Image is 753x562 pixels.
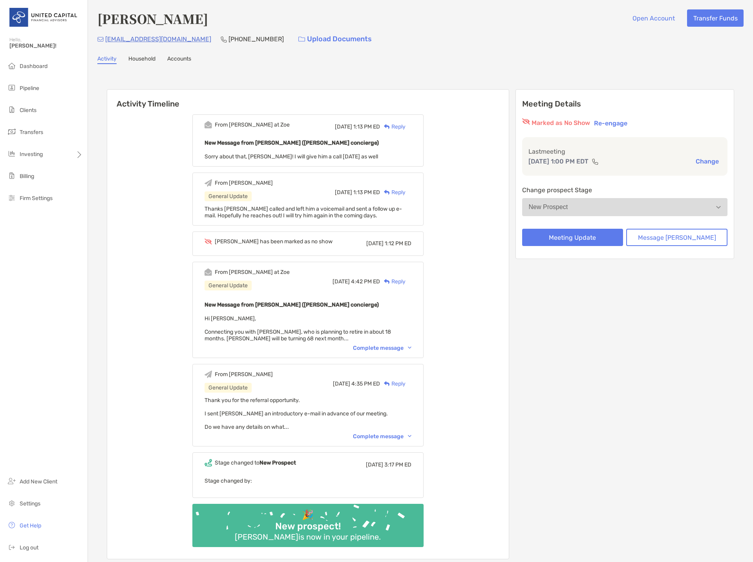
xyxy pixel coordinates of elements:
span: Thanks [PERSON_NAME] called and left him a voicemail and sent a follow up e-mail. Hopefully he re... [205,206,402,219]
p: Change prospect Stage [522,185,728,195]
b: New Message from [PERSON_NAME] ([PERSON_NAME] concierge) [205,301,379,308]
img: settings icon [7,498,16,508]
button: Change [693,157,721,165]
span: [DATE] [335,189,352,196]
span: Dashboard [20,63,48,70]
p: Meeting Details [522,99,728,109]
img: dashboard icon [7,61,16,70]
button: New Prospect [522,198,728,216]
div: Complete message [353,345,411,351]
img: logout icon [7,542,16,552]
span: 1:13 PM ED [353,189,380,196]
span: [DATE] [366,240,384,247]
img: button icon [298,37,305,42]
p: Last meeting [528,147,722,156]
span: Billing [20,173,34,180]
a: Household [128,55,155,64]
img: get-help icon [7,520,16,530]
a: Upload Documents [293,31,377,48]
span: [DATE] [366,461,383,468]
div: 🎉 [299,509,317,521]
p: Stage changed by: [205,476,411,486]
span: Settings [20,500,40,507]
div: From [PERSON_NAME] [215,180,273,186]
span: Thank you for the referral opportunity. I sent [PERSON_NAME] an introductory e-mail in advance of... [205,397,388,430]
img: investing icon [7,149,16,158]
img: transfers icon [7,127,16,136]
div: [PERSON_NAME] is now in your pipeline. [232,532,384,542]
div: General Update [205,281,252,290]
img: Reply icon [384,381,390,386]
span: Pipeline [20,85,39,92]
button: Re-engage [592,118,630,128]
div: General Update [205,383,252,393]
span: [DATE] [335,123,352,130]
span: Get Help [20,522,41,529]
img: Event icon [205,239,212,244]
img: Reply icon [384,279,390,284]
img: Event icon [205,179,212,187]
div: From [PERSON_NAME] [215,371,273,378]
span: [PERSON_NAME]! [9,42,83,49]
div: General Update [205,191,252,201]
span: Firm Settings [20,195,53,202]
button: Meeting Update [522,229,623,246]
div: New Prospect [529,204,568,211]
span: Transfers [20,129,43,136]
img: Confetti [192,504,424,540]
span: Sorry about that, [PERSON_NAME]! I will give him a call [DATE] as well [205,153,378,160]
img: billing icon [7,171,16,180]
div: Complete message [353,433,411,440]
img: United Capital Logo [9,3,78,31]
div: [PERSON_NAME] has been marked as no show [215,238,333,245]
img: add_new_client icon [7,476,16,486]
span: Log out [20,544,38,551]
div: From [PERSON_NAME] at Zoe [215,121,290,128]
p: [DATE] 1:00 PM EDT [528,156,589,166]
img: Open dropdown arrow [716,206,721,209]
img: Chevron icon [408,435,411,437]
div: Reply [380,277,406,286]
span: Add New Client [20,478,57,485]
a: Activity [97,55,117,64]
img: Event icon [205,268,212,276]
div: New prospect! [272,521,344,532]
b: New Prospect [260,459,296,466]
img: firm-settings icon [7,193,16,202]
p: [PHONE_NUMBER] [228,34,284,44]
img: Chevron icon [408,347,411,349]
img: pipeline icon [7,83,16,92]
button: Open Account [626,9,681,27]
span: Investing [20,151,43,158]
div: Stage changed to [215,459,296,466]
span: Clients [20,107,37,114]
img: Event icon [205,121,212,129]
img: Event icon [205,459,212,466]
span: 1:12 PM ED [385,240,411,247]
img: clients icon [7,105,16,114]
img: Reply icon [384,124,390,129]
span: 4:35 PM ED [351,380,380,387]
b: New Message from [PERSON_NAME] ([PERSON_NAME] concierge) [205,140,379,146]
span: 3:17 PM ED [384,461,411,468]
span: 1:13 PM ED [353,123,380,130]
img: Email Icon [97,37,104,42]
span: [DATE] [333,278,350,285]
img: Event icon [205,371,212,378]
span: Hi [PERSON_NAME], Connecting you with [PERSON_NAME], who is planning to retire in about 18 months... [205,315,391,342]
div: Reply [380,380,406,388]
div: Reply [380,188,406,197]
h4: [PERSON_NAME] [97,9,208,28]
p: [EMAIL_ADDRESS][DOMAIN_NAME] [105,34,211,44]
span: [DATE] [333,380,350,387]
button: Message [PERSON_NAME] [626,229,727,246]
img: Reply icon [384,190,390,195]
a: Accounts [167,55,191,64]
img: Phone Icon [221,36,227,42]
div: Reply [380,123,406,131]
h6: Activity Timeline [107,90,509,108]
p: Marked as No Show [532,118,590,128]
div: From [PERSON_NAME] at Zoe [215,269,290,275]
span: 4:42 PM ED [351,278,380,285]
img: communication type [592,158,599,165]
